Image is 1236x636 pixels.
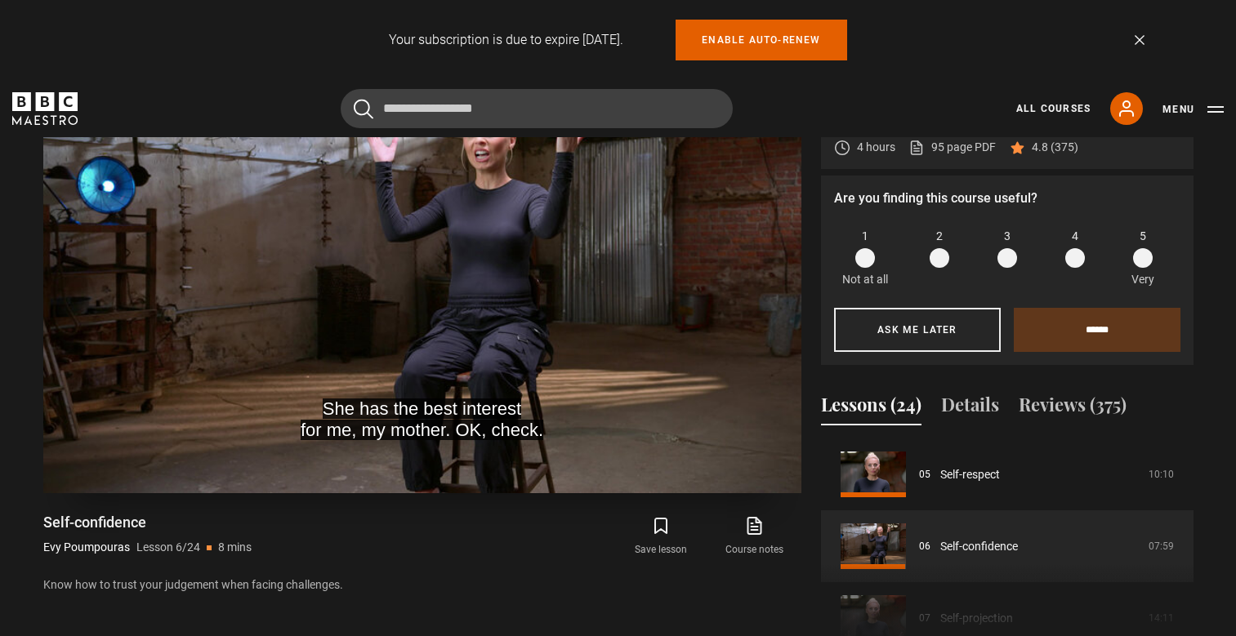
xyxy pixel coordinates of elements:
a: All Courses [1016,101,1091,116]
p: Not at all [842,271,888,288]
p: 4.8 (375) [1032,139,1078,156]
a: Enable auto-renew [676,20,846,60]
a: 95 page PDF [908,139,996,156]
input: Search [341,89,733,128]
button: Reviews (375) [1019,391,1127,425]
a: Course notes [707,513,801,560]
span: 3 [1004,228,1011,245]
video-js: Video Player [43,67,801,493]
p: 8 mins [218,539,252,556]
p: Know how to trust your judgement when facing challenges. [43,576,801,594]
h1: Self-confidence [43,513,252,532]
button: Submit the search query [354,99,373,119]
button: Toggle navigation [1162,101,1224,118]
span: 4 [1072,228,1078,245]
p: Very [1127,271,1159,288]
p: Your subscription is due to expire [DATE]. [389,30,623,50]
button: Ask me later [834,308,1001,352]
p: Evy Poumpouras [43,539,130,556]
button: Save lesson [614,513,707,560]
button: Lessons (24) [821,391,921,425]
span: 5 [1140,228,1146,245]
p: Are you finding this course useful? [834,189,1180,208]
svg: BBC Maestro [12,92,78,125]
button: Details [941,391,999,425]
p: 4 hours [857,139,895,156]
a: Self-respect [940,466,1000,483]
p: Lesson 6/24 [136,539,200,556]
span: 2 [936,228,943,245]
a: Self-confidence [940,538,1018,555]
span: 1 [862,228,868,245]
